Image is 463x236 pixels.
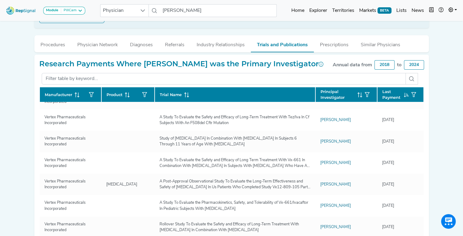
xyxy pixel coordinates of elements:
[377,7,391,13] span: BETA
[100,5,137,17] span: Physician
[307,5,330,17] a: Explorer
[41,136,100,147] div: Vertex Pharmaceuticals Incorporated
[156,221,314,233] div: Rollover Study To Evaluate the Safety and Efficacy of Long-Term Treatment With [MEDICAL_DATA] In ...
[103,182,141,187] div: [MEDICAL_DATA]
[43,7,85,15] button: ModulePillCam
[333,61,372,69] div: Annual data from
[191,35,251,52] button: Industry Relationships
[251,35,314,52] button: Trials and Publications
[378,139,398,144] div: [DATE]
[160,92,182,98] span: Trial Name
[314,35,355,52] button: Prescriptions
[289,5,307,17] a: Home
[320,118,351,122] a: [PERSON_NAME]
[46,9,58,12] strong: Module
[156,200,314,211] div: A Study To Evaluate the Pharmacokinetics, Safety, and Tolerability of Vx-661/Ivacaftor In Pediatr...
[426,5,436,17] button: Intel Book
[378,160,398,166] div: [DATE]
[378,117,398,123] div: [DATE]
[321,89,355,100] span: Principal Investigator
[124,35,159,52] button: Diagnoses
[156,179,314,190] div: A Post-Approval Observational Study To Evaluate the Long-Term Effectiveness and Safety of [MEDICA...
[330,5,357,17] a: Territories
[320,204,351,208] a: [PERSON_NAME]
[41,114,100,126] div: Vertex Pharmaceuticals Incorporated
[156,136,314,147] div: Study of [MEDICAL_DATA] In Combination With [MEDICAL_DATA] In Subjects 6 Through 11 Years of Age ...
[71,35,124,52] button: Physician Network
[378,224,398,230] div: [DATE]
[41,200,100,211] div: Vertex Pharmaceuticals Incorporated
[320,140,351,144] a: [PERSON_NAME]
[404,60,424,70] div: 2024
[378,203,398,209] div: [DATE]
[320,161,351,165] a: [PERSON_NAME]
[374,60,395,70] div: 2018
[159,35,191,52] button: Referrals
[61,8,76,13] div: PillCam
[41,157,100,169] div: Vertex Pharmaceuticals Incorporated
[39,60,324,68] h2: Research Payments Where [PERSON_NAME] was the Primary Investigator
[34,35,71,52] button: Procedures
[156,114,314,126] div: A Study To Evaluate the Safety and Efficacy of Long-Term Treatment With Tez/Iva In Cf Subjects Wi...
[107,92,122,98] span: Product
[320,225,351,229] a: [PERSON_NAME]
[355,35,406,52] button: Similar Physicians
[378,182,398,187] div: [DATE]
[160,4,276,17] input: Search a physician
[156,157,314,169] div: A Study To Evaluate the Safety and Efficacy of Long Term Treatment With Vx-661 In Combination Wit...
[42,73,406,85] input: Filter table by keyword...
[397,61,402,69] div: to
[320,182,351,186] a: [PERSON_NAME]
[357,5,394,17] a: MarketsBETA
[41,179,100,190] div: Vertex Pharmaceuticals Incorporated
[45,92,72,98] span: Manufacturer
[41,221,100,233] div: Vertex Pharmaceuticals Incorporated
[382,89,402,100] span: Last Payment
[394,5,409,17] a: Lists
[409,5,426,17] a: News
